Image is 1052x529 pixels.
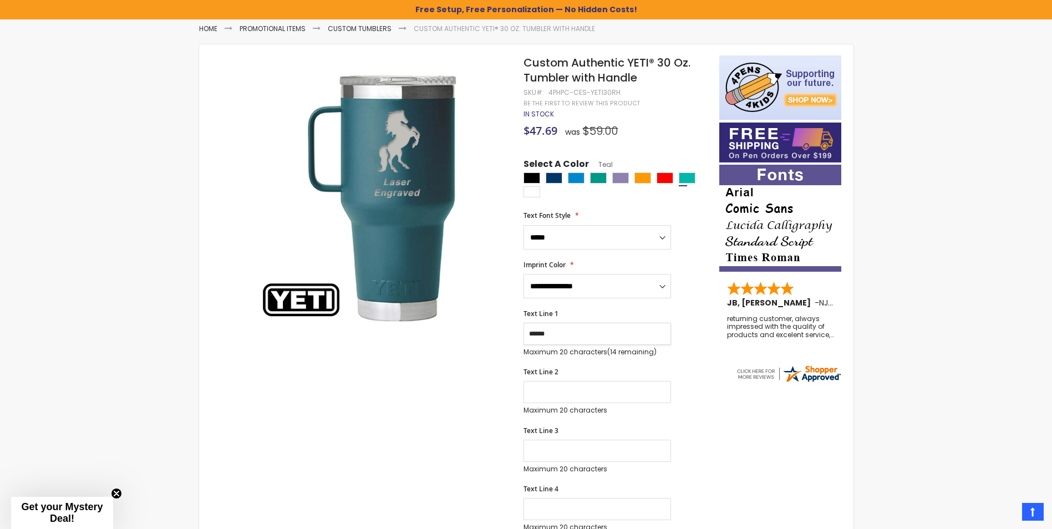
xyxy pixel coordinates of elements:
div: Red [657,172,673,184]
span: JB, [PERSON_NAME] [727,297,815,308]
span: - , [815,297,911,308]
div: Seafoam Green [590,172,607,184]
span: Text Line 1 [524,309,558,318]
div: Teal [679,172,695,184]
div: Navy Blue [546,172,562,184]
img: font-personalization-examples [719,165,841,272]
p: Maximum 20 characters [524,406,671,415]
span: In stock [524,109,554,119]
span: Custom Authentic YETI® 30 Oz. Tumbler with Handle [524,55,690,85]
span: Select A Color [524,158,589,173]
iframe: Google Customer Reviews [960,499,1052,529]
span: Get your Mystery Deal! [21,501,103,524]
a: 4pens.com certificate URL [735,377,842,386]
a: Be the first to review this product [524,99,640,108]
span: Text Line 3 [524,426,558,435]
img: Free shipping on orders over $199 [719,123,841,162]
img: agave-teal-4phpc-ces-yeti30rh-authentic-yeti-30oz-tumbler-with-handle_1.jpg [256,72,509,325]
div: Availability [524,110,554,119]
li: Custom Authentic YETI® 30 Oz. Tumbler with Handle [414,24,595,33]
a: Home [199,24,217,33]
span: Text Line 2 [524,367,558,377]
div: Get your Mystery Deal!Close teaser [11,497,113,529]
a: Custom Tumblers [328,24,392,33]
span: $59.00 [582,123,618,139]
div: White [524,186,540,197]
div: 4PHPC-CES-YETI30RH [548,88,621,97]
span: (14 remaining) [607,347,657,357]
div: Lilac [612,172,629,184]
span: was [565,126,580,138]
span: NJ [819,297,833,308]
div: Black [524,172,540,184]
a: Promotional Items [240,24,306,33]
span: $47.69 [524,123,557,138]
img: 4pens.com widget logo [735,364,842,384]
div: Big Wave Blue [568,172,585,184]
div: returning customer, always impressed with the quality of products and excelent service, will retu... [727,315,835,339]
span: Text Line 4 [524,484,558,494]
div: Orange [634,172,651,184]
img: 4pens 4 kids [719,55,841,120]
p: Maximum 20 characters [524,465,671,474]
span: Teal [589,160,613,169]
strong: SKU [524,88,544,97]
span: Imprint Color [524,260,566,269]
p: Maximum 20 characters [524,348,671,357]
span: Text Font Style [524,211,571,220]
button: Close teaser [111,488,122,499]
